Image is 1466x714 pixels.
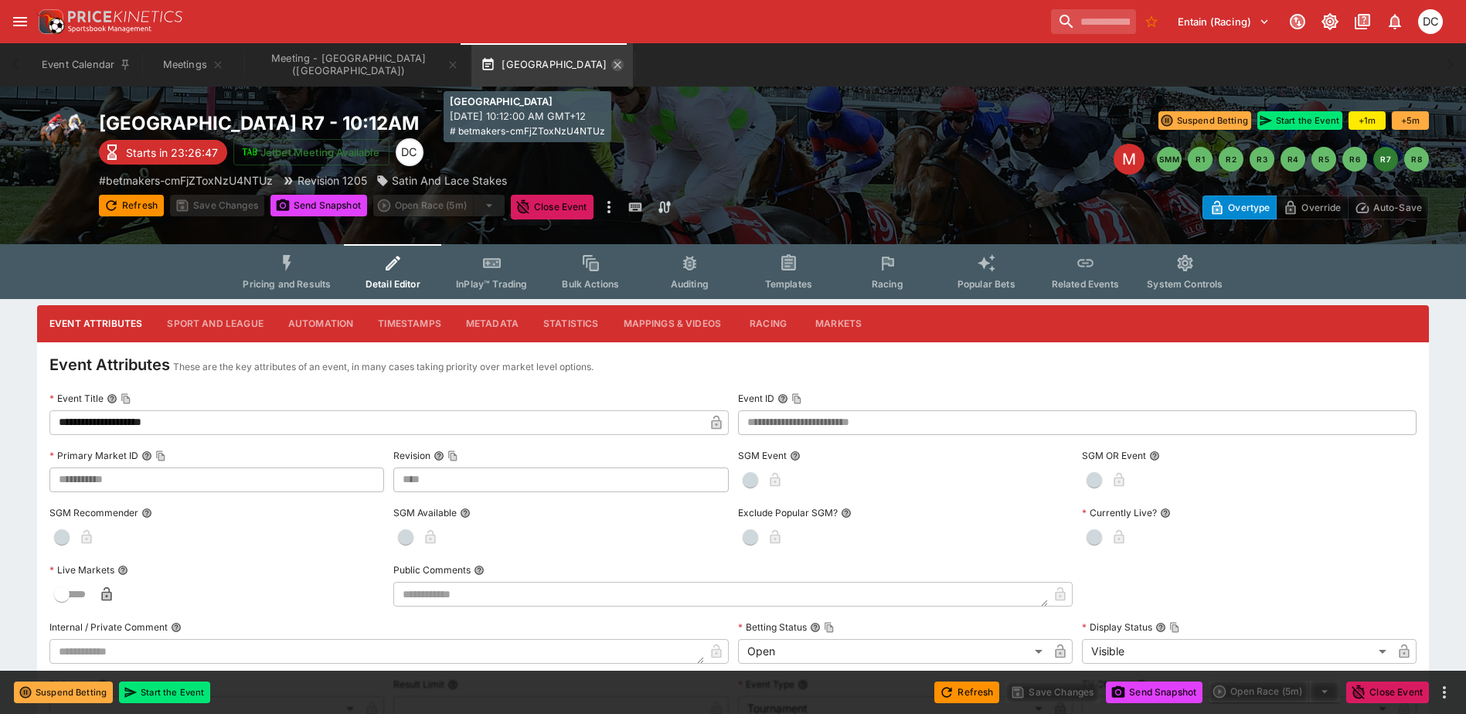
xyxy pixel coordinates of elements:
[366,278,420,290] span: Detail Editor
[791,393,802,404] button: Copy To Clipboard
[1202,195,1429,219] div: Start From
[1404,147,1429,172] button: R8
[1392,111,1429,130] button: +5m
[49,449,138,462] p: Primary Market ID
[511,195,594,219] button: Close Event
[1082,449,1146,462] p: SGM OR Event
[376,172,507,189] div: Satin And Lace Stakes
[474,565,485,576] button: Public Comments
[738,506,838,519] p: Exclude Popular SGM?
[1346,682,1429,703] button: Close Event
[1082,639,1392,664] div: Visible
[242,144,257,160] img: jetbet-logo.svg
[396,138,423,166] div: David Crockford
[233,139,389,165] button: Jetbet Meeting Available
[738,392,774,405] p: Event ID
[1342,147,1367,172] button: R6
[393,506,457,519] p: SGM Available
[1149,450,1160,461] button: SGM OR Event
[447,450,458,461] button: Copy To Clipboard
[460,508,471,518] button: SGM Available
[119,682,210,703] button: Start the Event
[733,305,803,342] button: Racing
[934,682,999,703] button: Refresh
[141,508,152,518] button: SGM Recommender
[1228,199,1270,216] p: Overtype
[144,43,243,87] button: Meetings
[276,305,366,342] button: Automation
[68,11,182,22] img: PriceKinetics
[155,305,275,342] button: Sport and League
[298,172,367,189] p: Revision 1205
[450,124,605,139] span: # betmakers-cmFjZToxNzU4NTUz
[141,450,152,461] button: Primary Market IDCopy To Clipboard
[456,278,527,290] span: InPlay™ Trading
[155,450,166,461] button: Copy To Clipboard
[1209,681,1340,702] div: split button
[1219,147,1243,172] button: R2
[1114,144,1145,175] div: Edit Meeting
[1082,620,1152,634] p: Display Status
[14,682,113,703] button: Suspend Betting
[790,450,801,461] button: SGM Event
[1157,147,1182,172] button: SMM
[6,8,34,36] button: open drawer
[957,278,1015,290] span: Popular Bets
[1052,278,1119,290] span: Related Events
[246,43,468,87] button: Meeting - Presque Isle Downs (USA)
[471,43,633,87] button: [GEOGRAPHIC_DATA]
[126,144,218,161] p: Starts in 23:26:47
[173,359,594,375] p: These are the key attributes of an event, in many cases taking priority over market level options.
[1160,508,1171,518] button: Currently Live?
[434,450,444,461] button: RevisionCopy To Clipboard
[99,172,273,189] p: Copy To Clipboard
[1155,622,1166,633] button: Display StatusCopy To Clipboard
[1257,111,1342,130] button: Start the Event
[872,278,903,290] span: Racing
[1147,278,1223,290] span: System Controls
[1348,195,1429,219] button: Auto-Save
[49,620,168,634] p: Internal / Private Comment
[1106,682,1202,703] button: Send Snapshot
[107,393,117,404] button: Event TitleCopy To Clipboard
[531,305,611,342] button: Statistics
[171,622,182,633] button: Internal / Private Comment
[450,109,605,124] p: [DATE] 10:12:00 AM GMT+12
[1158,111,1251,130] button: Suspend Betting
[392,172,507,189] p: Satin And Lace Stakes
[765,278,812,290] span: Templates
[49,392,104,405] p: Event Title
[117,565,128,576] button: Live Markets
[1435,683,1454,702] button: more
[738,620,807,634] p: Betting Status
[738,639,1048,664] div: Open
[49,563,114,576] p: Live Markets
[1169,622,1180,633] button: Copy To Clipboard
[99,195,164,216] button: Refresh
[1284,8,1311,36] button: Connected to PK
[230,244,1235,299] div: Event type filters
[373,195,505,216] div: split button
[243,278,331,290] span: Pricing and Results
[1051,9,1136,34] input: search
[49,506,138,519] p: SGM Recommender
[393,449,430,462] p: Revision
[777,393,788,404] button: Event IDCopy To Clipboard
[1373,199,1422,216] p: Auto-Save
[1373,147,1398,172] button: R7
[270,195,367,216] button: Send Snapshot
[37,111,87,161] img: horse_racing.png
[1188,147,1213,172] button: R1
[803,305,874,342] button: Markets
[1316,8,1344,36] button: Toggle light/dark mode
[600,195,618,219] button: more
[1413,5,1447,39] button: David Crockford
[824,622,835,633] button: Copy To Clipboard
[49,355,170,375] h4: Event Attributes
[611,305,734,342] button: Mappings & Videos
[1349,111,1386,130] button: +1m
[99,111,764,135] h2: Copy To Clipboard
[562,278,619,290] span: Bulk Actions
[1301,199,1341,216] p: Override
[37,305,155,342] button: Event Attributes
